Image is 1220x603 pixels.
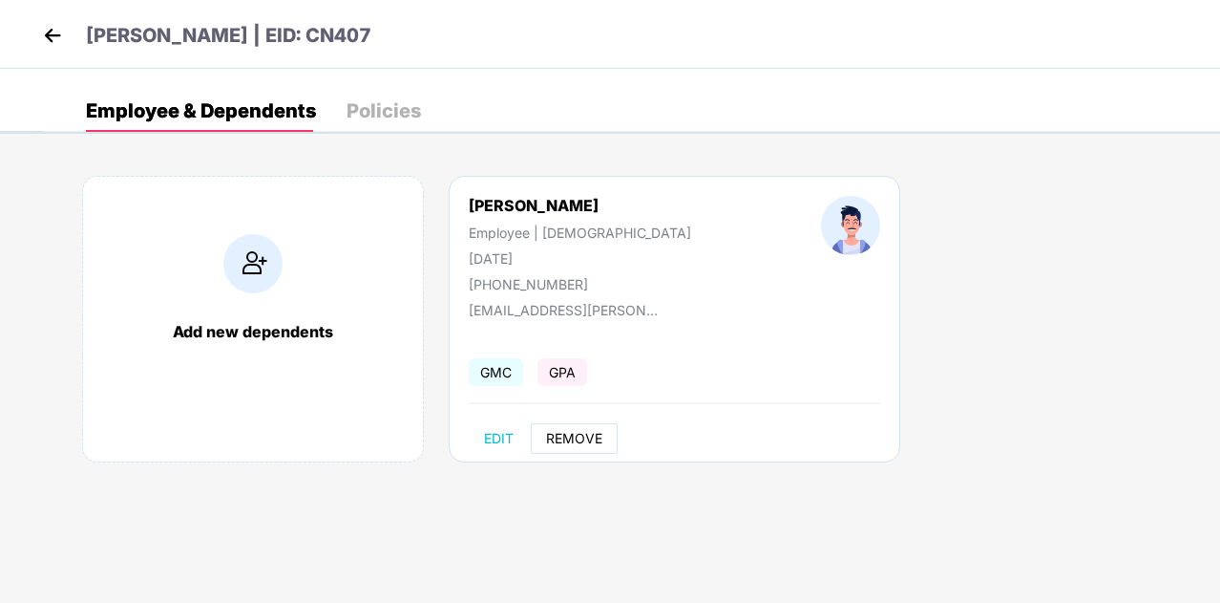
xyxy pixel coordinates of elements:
span: EDIT [484,431,514,446]
img: back [38,21,67,50]
div: Add new dependents [102,322,404,341]
div: [PERSON_NAME] [469,196,691,215]
img: profileImage [821,196,880,255]
div: Policies [347,101,421,120]
div: Employee | [DEMOGRAPHIC_DATA] [469,225,691,241]
span: GPA [537,358,587,386]
div: [PHONE_NUMBER] [469,276,691,292]
span: REMOVE [546,431,602,446]
button: EDIT [469,423,529,454]
img: addIcon [223,234,283,293]
div: Employee & Dependents [86,101,316,120]
div: [DATE] [469,250,691,267]
span: GMC [469,358,523,386]
button: REMOVE [531,423,618,454]
p: [PERSON_NAME] | EID: CN407 [86,21,371,51]
div: [EMAIL_ADDRESS][PERSON_NAME][DOMAIN_NAME] [469,302,660,318]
